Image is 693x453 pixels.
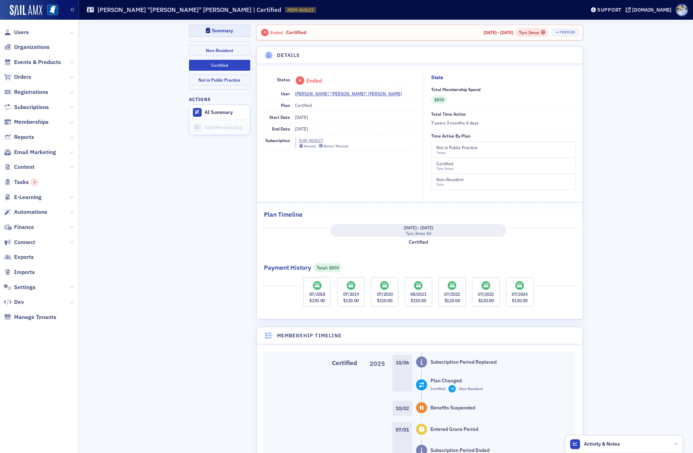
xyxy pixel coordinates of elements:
[396,356,409,370] div: 10/06
[295,90,402,97] a: [PERSON_NAME] "[PERSON_NAME]" [PERSON_NAME]
[212,29,233,33] div: Summary
[272,126,290,132] span: End Date
[299,137,349,143] div: SUB-460617
[415,357,428,368] div: Subscription Period Replaced
[10,5,42,16] a: SailAMX
[434,96,444,103] span: $855
[415,424,428,435] div: Subscription Graced
[4,298,24,306] a: Dev
[14,253,34,261] span: Exports
[512,298,527,303] span: $130.00
[4,43,50,51] a: Organizations
[189,105,250,120] button: AI Summary
[374,279,395,305] a: 07/2020$110.00
[189,25,250,37] button: Summary
[295,114,308,120] span: [DATE]
[484,30,513,35] span: –
[365,354,385,375] div: 2025
[4,223,34,231] a: Finance
[484,30,497,35] span: [DATE]
[14,313,56,321] span: Manage Tenants
[626,7,674,12] button: [DOMAIN_NAME]
[4,283,36,291] a: Settings
[309,291,325,297] span: 07/2018
[676,4,688,16] span: Profile
[14,208,47,216] span: Automations
[4,313,56,321] a: Manage Tenants
[4,193,42,201] a: E-Learning
[478,298,494,303] span: $120.00
[377,291,393,297] span: 07/2020
[264,263,311,272] h2: Payment History
[14,223,34,231] span: Finance
[431,111,466,117] span: Total Time Active
[478,291,494,297] span: 07/2023
[269,114,290,120] span: Start Date
[411,298,426,303] span: $110.00
[306,77,322,84] div: Ended
[281,102,290,108] span: Plan
[431,133,471,139] span: Time Active by Plan
[396,402,409,415] div: 10/02
[14,193,42,201] span: E-Learning
[309,298,325,303] span: $155.00
[408,279,429,305] a: 08/2021$110.00
[377,298,392,303] span: $110.00
[14,133,34,141] span: Reports
[14,283,36,291] span: Settings
[632,7,672,13] div: [DOMAIN_NAME]
[404,231,433,236] div: 7yrs 3mos 4d
[4,178,38,186] a: Tasks3
[512,291,528,297] span: 07/2024
[430,359,497,365] div: Subscription Period Replaced
[410,291,426,297] span: 08/2021
[14,28,29,36] span: Users
[277,52,300,59] h4: Details
[509,279,530,305] a: 07/2024$130.00
[295,100,415,111] dd: Certified
[14,118,49,126] span: Memberships
[14,58,61,66] span: Events & Products
[204,109,246,116] div: AI Summary
[472,277,499,307] div: Payment
[189,75,250,85] button: Not in Public Practice
[286,30,306,36] a: Certified
[4,148,56,156] a: Email Marketing
[4,58,61,66] a: Events & Products
[436,177,464,182] div: Non-Resident
[444,291,460,297] span: 07/2022
[31,178,38,186] div: 3
[431,87,480,92] span: Total Membership Spend
[14,148,56,156] span: Email Marketing
[14,73,31,81] span: Orders
[14,238,35,246] span: Connect
[475,279,496,305] a: 07/2023$120.00
[4,118,49,126] a: Memberships
[436,182,464,187] div: 1mo
[4,208,47,216] a: Automations
[281,91,290,96] span: User
[14,298,24,306] span: Dev
[436,145,478,150] div: Not in Public Practice
[314,263,342,272] div: Total: 855
[519,29,545,36] div: 7yrs 3mos
[47,5,58,15] img: SailAMX
[4,103,49,111] a: Subscriptions
[4,28,29,36] a: Users
[500,30,513,35] span: [DATE]
[14,268,35,276] span: Imports
[317,264,329,271] span: Total :
[14,43,50,51] span: Organizations
[189,60,250,71] button: Certified
[392,355,412,391] div: 10/6/2025 9:29 AM undefined
[265,138,290,143] span: Subscription
[97,6,281,14] h1: [PERSON_NAME] "[PERSON_NAME]" [PERSON_NAME] | Certified
[189,96,211,102] h4: Actions
[431,74,443,81] div: Stats
[405,277,432,307] div: Payment
[264,210,303,219] h2: Plan Timeline
[392,401,412,416] div: 10/2/2025 10:14 AM undefined
[415,402,428,414] div: Subscription Suspended
[14,103,49,111] span: Subscriptions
